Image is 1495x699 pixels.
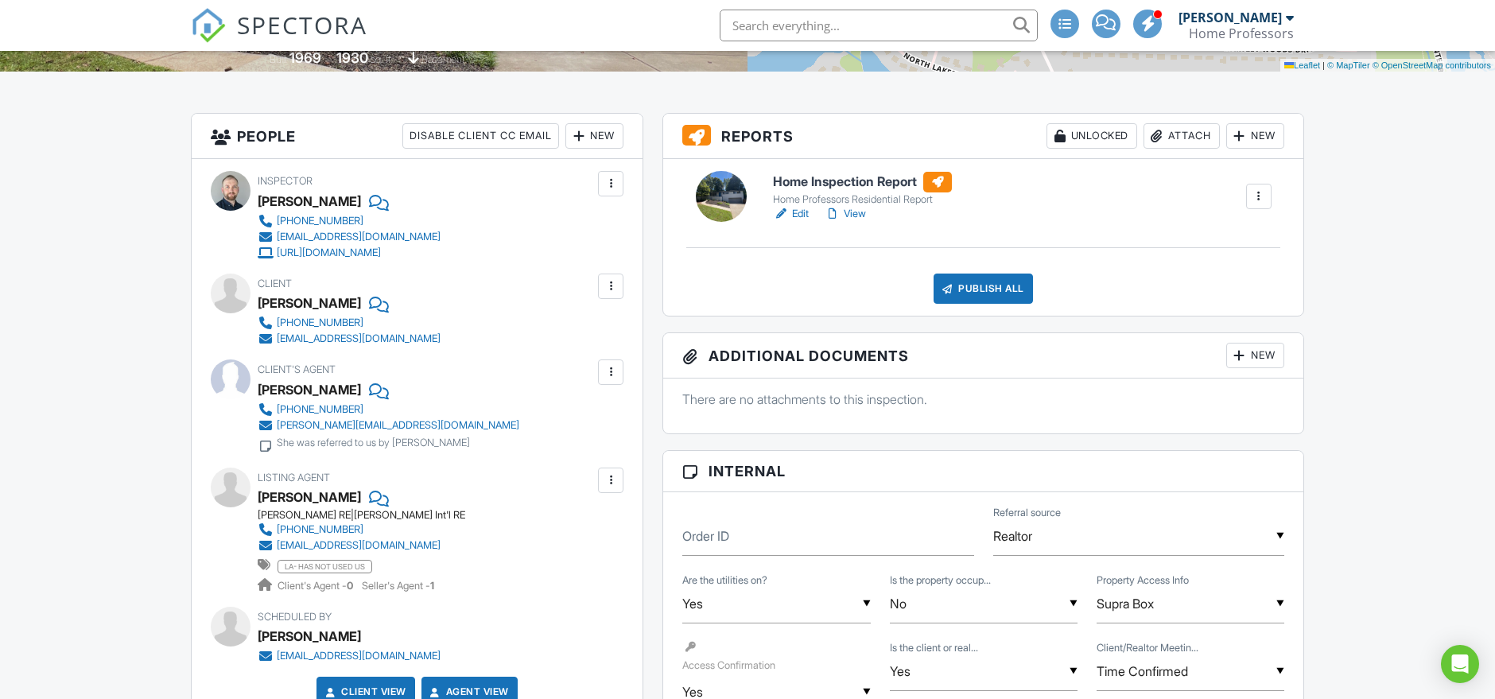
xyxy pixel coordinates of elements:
div: [EMAIL_ADDRESS][DOMAIN_NAME] [277,539,441,552]
img: The Best Home Inspection Software - Spectora [191,8,226,43]
span: sq. ft. [371,53,394,65]
a: View [825,206,866,222]
a: [EMAIL_ADDRESS][DOMAIN_NAME] [258,648,441,664]
div: [PERSON_NAME] [258,624,361,648]
span: | [1322,60,1325,70]
div: [PHONE_NUMBER] [277,316,363,329]
span: la- has not used us [278,560,372,573]
h3: Additional Documents [663,333,1303,379]
div: Open Intercom Messenger [1441,645,1479,683]
span: Scheduled By [258,611,332,623]
div: Disable Client CC Email [402,123,559,149]
div: Unlocked [1046,123,1137,149]
div: New [565,123,623,149]
a: [EMAIL_ADDRESS][DOMAIN_NAME] [258,331,441,347]
a: [PERSON_NAME][EMAIL_ADDRESS][DOMAIN_NAME] [258,417,519,433]
a: [PHONE_NUMBER] [258,213,441,229]
a: [EMAIL_ADDRESS][DOMAIN_NAME] [258,538,452,553]
div: 1969 [290,49,322,66]
a: [PHONE_NUMBER] [258,522,452,538]
a: [PHONE_NUMBER] [258,315,441,331]
div: New [1226,123,1284,149]
input: Search everything... [720,10,1038,41]
strong: 1 [430,580,434,592]
span: Client's Agent - [278,580,355,592]
a: [PERSON_NAME] [258,378,361,402]
h3: Internal [663,451,1303,492]
div: [PHONE_NUMBER] [277,215,363,227]
label: Client/Realtor Meeting Time [1097,641,1198,655]
div: [PERSON_NAME][EMAIL_ADDRESS][DOMAIN_NAME] [277,419,519,432]
a: Home Inspection Report Home Professors Residential Report [773,172,952,207]
div: [URL][DOMAIN_NAME] [277,247,381,259]
h6: Home Inspection Report [773,172,952,192]
div: Home Professors Residential Report [773,193,952,206]
div: [EMAIL_ADDRESS][DOMAIN_NAME] [277,650,441,662]
div: Publish All [934,274,1033,304]
div: [PERSON_NAME] [258,189,361,213]
div: Home Professors [1189,25,1294,41]
div: [PHONE_NUMBER] [277,523,363,536]
div: 1930 [337,49,369,66]
h3: Reports [663,114,1303,159]
a: © OpenStreetMap contributors [1373,60,1491,70]
label: Access Confirmation [682,639,870,671]
p: There are no attachments to this inspection. [682,390,1284,408]
div: Attach [1144,123,1220,149]
div: [PERSON_NAME] [1179,10,1282,25]
label: Order ID [682,527,729,545]
span: Built [270,53,288,65]
a: SPECTORA [191,21,367,55]
label: Referral source [993,506,1061,520]
a: [URL][DOMAIN_NAME] [258,245,441,261]
label: Property Access Info [1097,573,1189,588]
a: Edit [773,206,809,222]
h3: People [192,114,643,159]
div: She was referred to us by [PERSON_NAME] [277,437,470,449]
span: Client's Agent [258,363,336,375]
a: [PERSON_NAME] [258,485,361,509]
div: [EMAIL_ADDRESS][DOMAIN_NAME] [277,332,441,345]
span: Inspector [258,175,313,187]
span: Client [258,278,292,289]
label: Is the client or realtor coming to the inspection? [890,641,978,655]
span: Seller's Agent - [362,580,434,592]
a: © MapTiler [1327,60,1370,70]
label: Are the utilities on? [682,573,767,588]
span: SPECTORA [237,8,367,41]
strong: 0 [347,580,353,592]
a: Leaflet [1284,60,1320,70]
a: [EMAIL_ADDRESS][DOMAIN_NAME] [258,229,441,245]
span: Listing Agent [258,472,330,483]
div: [PHONE_NUMBER] [277,403,363,416]
div: [PERSON_NAME] RE|[PERSON_NAME] Int'l RE [258,509,465,522]
div: New [1226,343,1284,368]
span: basement [422,53,465,65]
a: [PHONE_NUMBER] [258,402,519,417]
div: [EMAIL_ADDRESS][DOMAIN_NAME] [277,231,441,243]
label: Is the property occupied? [890,573,991,588]
div: [PERSON_NAME] [258,291,361,315]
